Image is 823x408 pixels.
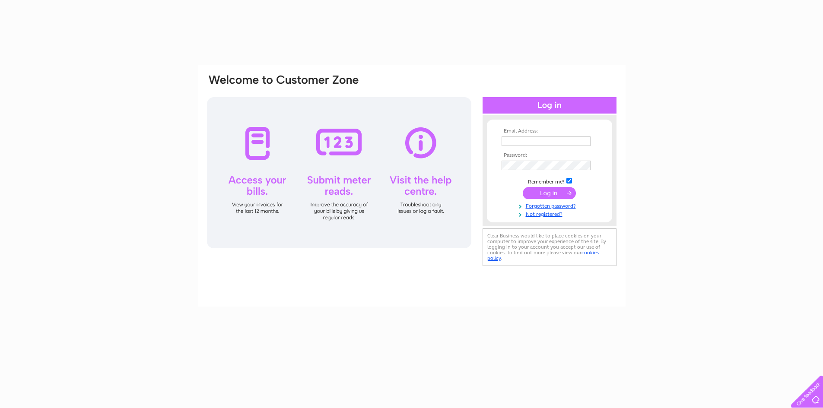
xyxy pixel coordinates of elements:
[502,201,600,209] a: Forgotten password?
[523,187,576,199] input: Submit
[499,152,600,158] th: Password:
[499,128,600,134] th: Email Address:
[487,250,599,261] a: cookies policy
[499,177,600,185] td: Remember me?
[483,228,616,266] div: Clear Business would like to place cookies on your computer to improve your experience of the sit...
[502,209,600,218] a: Not registered?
